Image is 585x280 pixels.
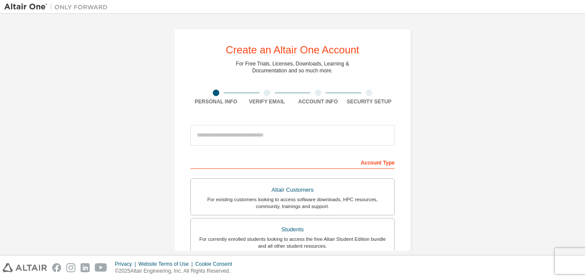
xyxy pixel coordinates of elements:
[190,155,395,169] div: Account Type
[226,45,359,55] div: Create an Altair One Account
[95,263,107,272] img: youtube.svg
[344,98,395,105] div: Security Setup
[196,184,389,196] div: Altair Customers
[115,268,237,275] p: © 2025 Altair Engineering, Inc. All Rights Reserved.
[236,60,349,74] div: For Free Trials, Licenses, Downloads, Learning & Documentation and so much more.
[196,224,389,236] div: Students
[242,98,293,105] div: Verify Email
[4,3,112,11] img: Altair One
[195,261,237,268] div: Cookie Consent
[190,98,242,105] div: Personal Info
[196,236,389,249] div: For currently enrolled students looking to access the free Altair Student Edition bundle and all ...
[66,263,75,272] img: instagram.svg
[3,263,47,272] img: altair_logo.svg
[292,98,344,105] div: Account Info
[52,263,61,272] img: facebook.svg
[196,196,389,210] div: For existing customers looking to access software downloads, HPC resources, community, trainings ...
[115,261,138,268] div: Privacy
[81,263,90,272] img: linkedin.svg
[138,261,195,268] div: Website Terms of Use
